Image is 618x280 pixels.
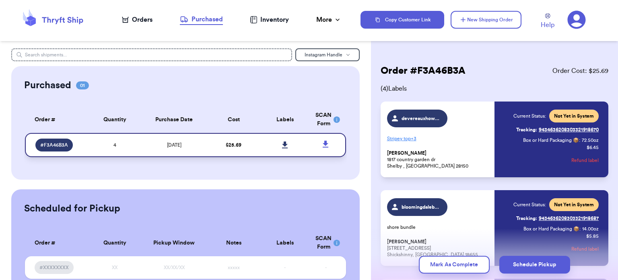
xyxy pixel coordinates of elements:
[305,52,342,57] span: Instagram Handle
[25,230,89,256] th: Order #
[316,15,342,25] div: More
[523,226,579,231] span: Box or Hard Packaging 📦
[516,212,599,225] a: Tracking:9434636208303321918687
[513,201,546,208] span: Current Status:
[513,113,546,119] span: Current Status:
[387,239,490,258] p: [STREET_ADDRESS] Shickshinny, [GEOGRAPHIC_DATA] 18655
[387,239,426,245] span: [PERSON_NAME]
[387,150,490,169] p: 1817 country garden dr Shelby , [GEOGRAPHIC_DATA] 28150
[360,11,444,29] button: Copy Customer Link
[451,11,521,29] button: New Shipping Order
[259,106,311,133] th: Labels
[381,64,466,77] h2: Order # F3A46B3A
[208,230,260,256] th: Notes
[554,201,594,208] span: Not Yet in System
[325,265,327,270] span: -
[586,233,599,239] p: $ 5.85
[113,143,116,147] span: 4
[315,234,336,251] div: SCAN Form
[11,48,292,61] input: Search shipments...
[167,143,181,147] span: [DATE]
[387,150,426,156] span: [PERSON_NAME]
[552,66,608,76] span: Order Cost: $ 25.69
[295,48,360,61] button: Instagram Handle
[554,113,594,119] span: Not Yet in System
[402,204,440,210] span: bloomingdalebridal
[24,79,71,92] h2: Purchased
[208,106,260,133] th: Cost
[140,106,208,133] th: Purchase Date
[516,215,537,222] span: Tracking:
[571,240,599,258] button: Refund label
[24,202,120,215] h2: Scheduled for Pickup
[259,230,311,256] th: Labels
[541,20,554,30] span: Help
[499,256,570,274] button: Schedule Pickup
[40,142,68,148] span: # F3A46B3A
[387,132,490,145] p: Stripey top
[284,265,286,270] span: -
[419,256,490,274] button: Mark As Complete
[25,106,89,133] th: Order #
[164,265,185,270] span: XX/XX/XX
[541,13,554,30] a: Help
[523,138,579,143] span: Box or Hard Packaging 📦
[579,137,580,143] span: :
[402,115,440,122] span: devereauxhowell
[250,15,289,25] a: Inventory
[516,123,599,136] a: Tracking:9434636208303321918670
[76,81,89,89] span: 01
[180,15,223,25] a: Purchased
[226,143,241,147] span: $ 25.69
[89,230,140,256] th: Quantity
[571,151,599,169] button: Refund label
[39,264,69,271] span: #XXXXXXXX
[516,127,537,133] span: Tracking:
[315,111,336,128] div: SCAN Form
[387,224,490,230] p: shore bundle
[89,106,140,133] th: Quantity
[122,15,152,25] a: Orders
[381,84,608,93] span: ( 4 ) Labels
[112,265,117,270] span: XX
[180,15,223,24] div: Purchased
[587,144,599,151] p: $ 6.45
[140,230,208,256] th: Pickup Window
[411,136,416,141] span: + 3
[228,265,240,270] span: xxxxx
[582,226,599,232] span: 14.00 oz
[582,137,599,143] span: 72.50 oz
[579,226,581,232] span: :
